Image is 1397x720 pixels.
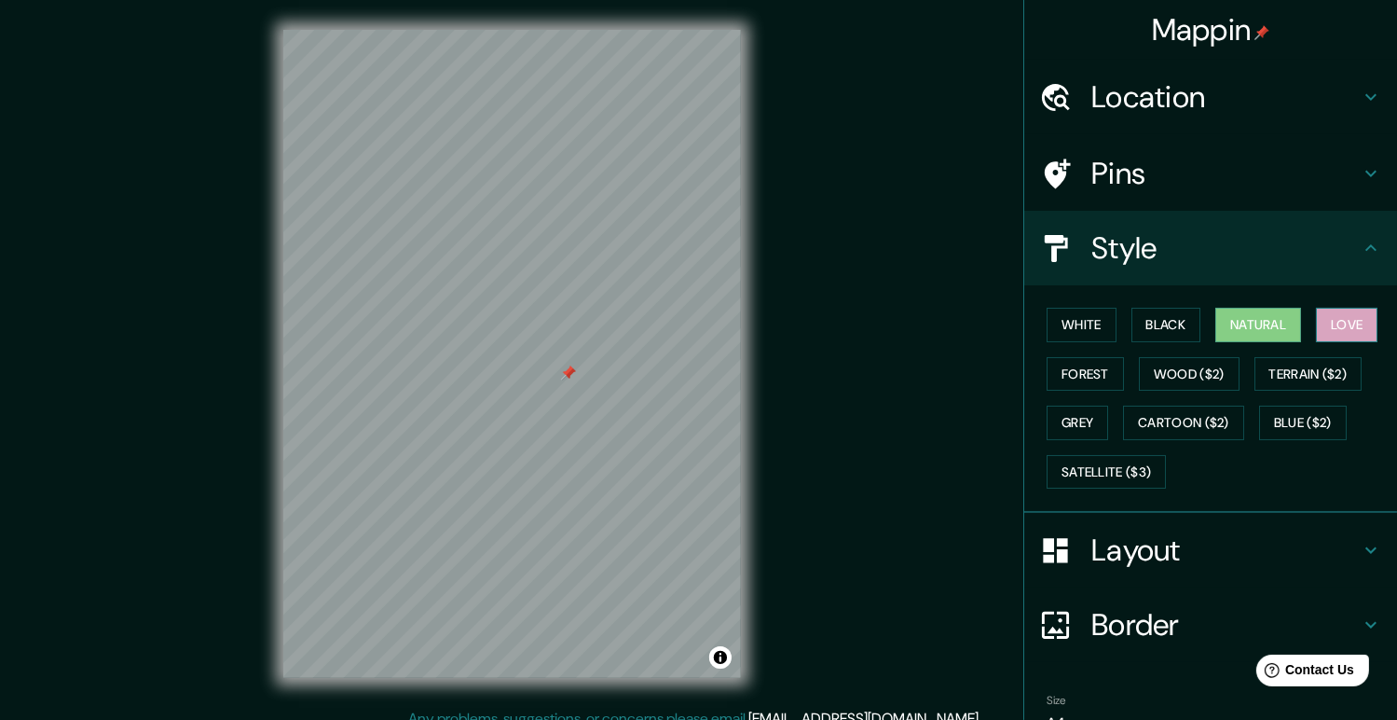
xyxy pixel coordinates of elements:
[1091,532,1360,569] h4: Layout
[1091,78,1360,116] h4: Location
[1091,155,1360,192] h4: Pins
[1215,308,1301,342] button: Natural
[1047,406,1108,440] button: Grey
[1024,60,1397,134] div: Location
[1047,693,1066,709] label: Size
[1139,357,1239,392] button: Wood ($2)
[1091,606,1360,644] h4: Border
[1024,588,1397,662] div: Border
[1152,11,1270,48] h4: Mappin
[1254,25,1269,40] img: pin-icon.png
[1259,406,1347,440] button: Blue ($2)
[1254,357,1363,392] button: Terrain ($2)
[1091,229,1360,267] h4: Style
[1024,513,1397,588] div: Layout
[1024,211,1397,285] div: Style
[1047,455,1166,490] button: Satellite ($3)
[1123,406,1244,440] button: Cartoon ($2)
[1316,308,1377,342] button: Love
[1231,647,1376,699] iframe: Help widget launcher
[709,646,732,669] button: Toggle attribution
[1131,308,1201,342] button: Black
[1047,357,1124,392] button: Forest
[1024,136,1397,211] div: Pins
[283,30,741,678] canvas: Map
[1047,308,1116,342] button: White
